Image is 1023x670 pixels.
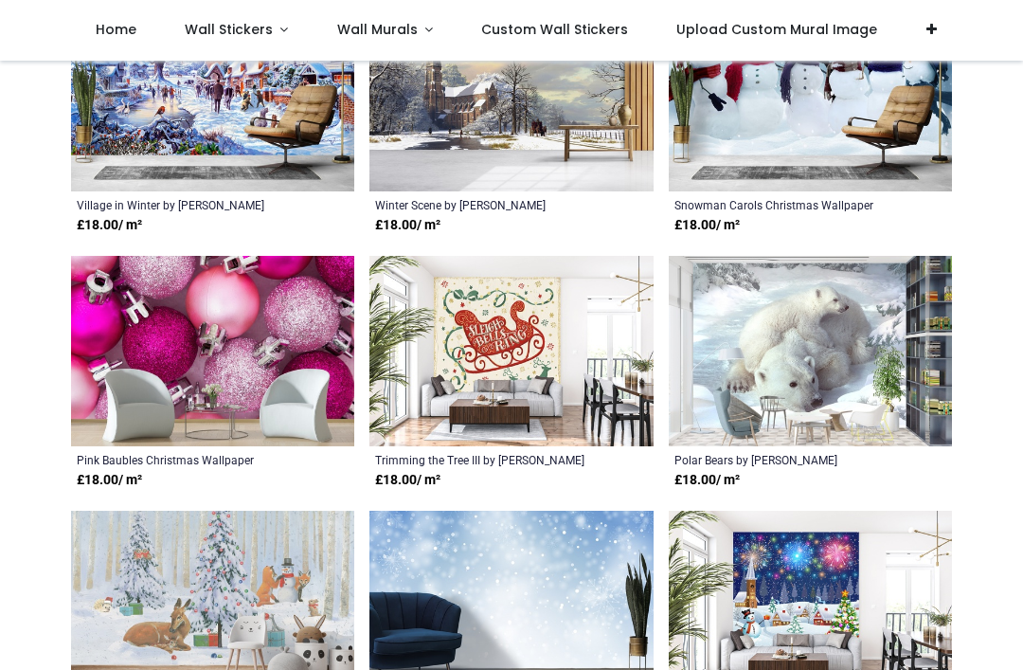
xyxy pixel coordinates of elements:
img: Trimming the Tree III Wall Mural by Janelle Penner [369,256,653,446]
img: Pink Baubles Christmas Wall Mural Wallpaper [71,256,354,446]
span: Home [96,20,136,39]
strong: £ 18.00 / m² [674,216,740,235]
strong: £ 18.00 / m² [375,471,440,490]
span: Custom Wall Stickers [481,20,628,39]
span: Wall Murals [337,20,418,39]
img: Polar Bears Wall Mural by Elena Dudina [669,256,952,446]
span: Wall Stickers [185,20,273,39]
img: Winter Scene Wall Mural by Dominic Davison [369,2,653,192]
img: Snowman Carols Christmas Wall Mural Wallpaper [669,2,952,192]
a: Pink Baubles Christmas Wallpaper [77,452,295,467]
a: Village in Winter by [PERSON_NAME] [77,197,295,212]
strong: £ 18.00 / m² [77,216,142,235]
strong: £ 18.00 / m² [77,471,142,490]
a: Snowman Carols Christmas Wallpaper [674,197,892,212]
a: Winter Scene by [PERSON_NAME] [375,197,593,212]
strong: £ 18.00 / m² [674,471,740,490]
img: Village in Winter Wall Mural by Steve Crisp [71,2,354,192]
a: Trimming the Tree III by [PERSON_NAME] [375,452,593,467]
strong: £ 18.00 / m² [375,216,440,235]
a: Polar Bears by [PERSON_NAME] [674,452,892,467]
span: Upload Custom Mural Image [676,20,877,39]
